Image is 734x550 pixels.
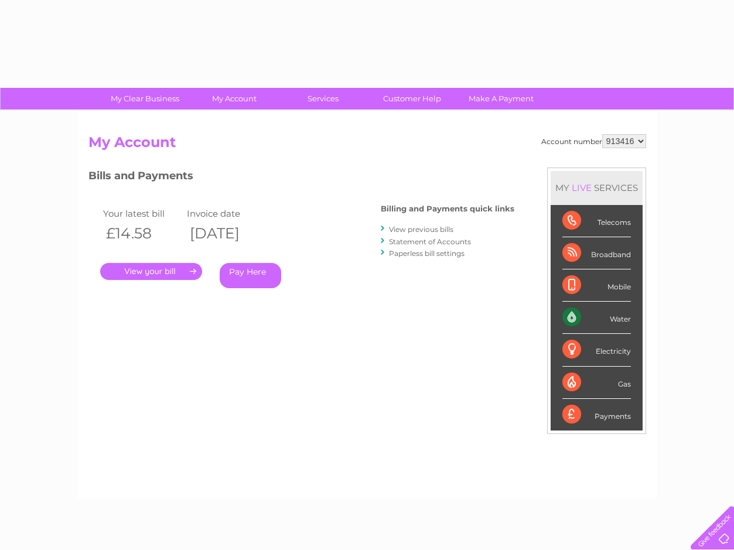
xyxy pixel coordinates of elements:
[381,204,514,213] h4: Billing and Payments quick links
[364,88,460,110] a: Customer Help
[100,263,202,280] a: .
[186,88,282,110] a: My Account
[389,225,453,234] a: View previous bills
[562,302,631,334] div: Water
[88,168,514,188] h3: Bills and Payments
[562,269,631,302] div: Mobile
[562,399,631,431] div: Payments
[541,134,646,148] div: Account number
[562,367,631,399] div: Gas
[562,205,631,237] div: Telecoms
[100,206,185,221] td: Your latest bill
[220,263,281,288] a: Pay Here
[97,88,193,110] a: My Clear Business
[389,237,471,246] a: Statement of Accounts
[562,334,631,366] div: Electricity
[551,171,643,204] div: MY SERVICES
[88,134,646,156] h2: My Account
[275,88,371,110] a: Services
[453,88,549,110] a: Make A Payment
[389,249,465,258] a: Paperless bill settings
[184,206,268,221] td: Invoice date
[100,221,185,245] th: £14.58
[562,237,631,269] div: Broadband
[569,182,594,193] div: LIVE
[184,221,268,245] th: [DATE]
